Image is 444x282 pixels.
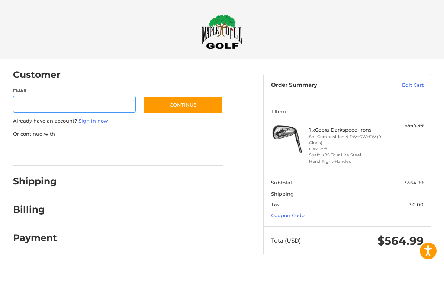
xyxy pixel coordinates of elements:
[409,202,424,208] span: $0.00
[309,127,383,133] h4: 1 x Cobra Darkspeed Irons
[78,118,108,124] a: Sign in now
[74,145,129,159] iframe: PayPal-paylater
[309,134,383,146] li: Set Composition 4-PW+GW+SW (9 Clubs)
[377,234,424,248] span: $564.99
[143,96,223,114] button: Continue
[13,204,57,216] h2: Billing
[271,237,301,244] span: Total (USD)
[13,176,57,187] h2: Shipping
[271,191,294,197] span: Shipping
[10,145,66,159] iframe: PayPal-paypal
[271,202,280,208] span: Tax
[13,69,61,81] h2: Customer
[13,232,57,244] h2: Payment
[136,145,192,159] iframe: PayPal-venmo
[309,146,383,153] li: Flex Stiff
[13,88,136,95] label: Email
[13,131,223,138] p: Or continue with
[13,118,223,125] p: Already have an account?
[271,82,375,89] h3: Order Summary
[420,191,424,197] span: --
[375,82,424,89] a: Edit Cart
[309,159,383,165] li: Hand Right-Handed
[309,152,383,159] li: Shaft KBS Tour Lite Steel
[271,109,424,115] h3: 1 Item
[202,15,242,50] img: Maple Hill Golf
[271,180,292,186] span: Subtotal
[271,213,305,219] a: Coupon Code
[405,180,424,186] span: $564.99
[385,122,424,130] div: $564.99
